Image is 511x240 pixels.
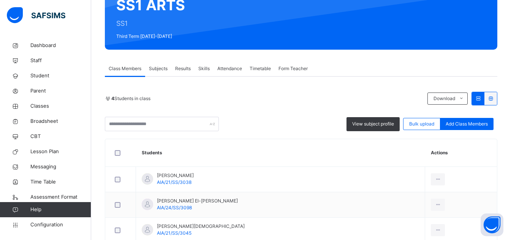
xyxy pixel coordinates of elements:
span: Dashboard [30,42,91,49]
span: Assessment Format [30,193,91,201]
span: Help [30,206,91,213]
th: Students [136,139,425,167]
span: Results [175,65,191,72]
span: AIA/24/SS/3098 [157,205,192,210]
th: Actions [425,139,497,167]
span: Classes [30,102,91,110]
img: safsims [7,7,65,23]
span: [PERSON_NAME] [157,172,194,179]
span: Students in class [111,95,150,102]
span: Class Members [109,65,141,72]
span: CBT [30,133,91,140]
span: Attendance [217,65,242,72]
span: Form Teacher [278,65,308,72]
b: 4 [111,96,114,101]
span: Skills [198,65,210,72]
span: Timetable [250,65,271,72]
span: [PERSON_NAME] El-[PERSON_NAME] [157,198,238,204]
span: Staff [30,57,91,64]
span: AIA/21/SS/3045 [157,230,191,236]
span: [PERSON_NAME][DEMOGRAPHIC_DATA] [157,223,245,230]
span: Subjects [149,65,168,72]
span: Configuration [30,221,91,229]
span: Bulk upload [409,121,434,127]
button: Open asap [481,213,503,236]
span: View subject profile [352,121,394,127]
span: Add Class Members [446,121,488,127]
span: Parent [30,87,91,95]
span: Broadsheet [30,118,91,125]
span: Messaging [30,163,91,171]
span: Lesson Plan [30,148,91,155]
span: Download [433,95,455,102]
span: Student [30,72,91,80]
span: AIA/21/SS/3038 [157,179,191,185]
span: Time Table [30,178,91,186]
